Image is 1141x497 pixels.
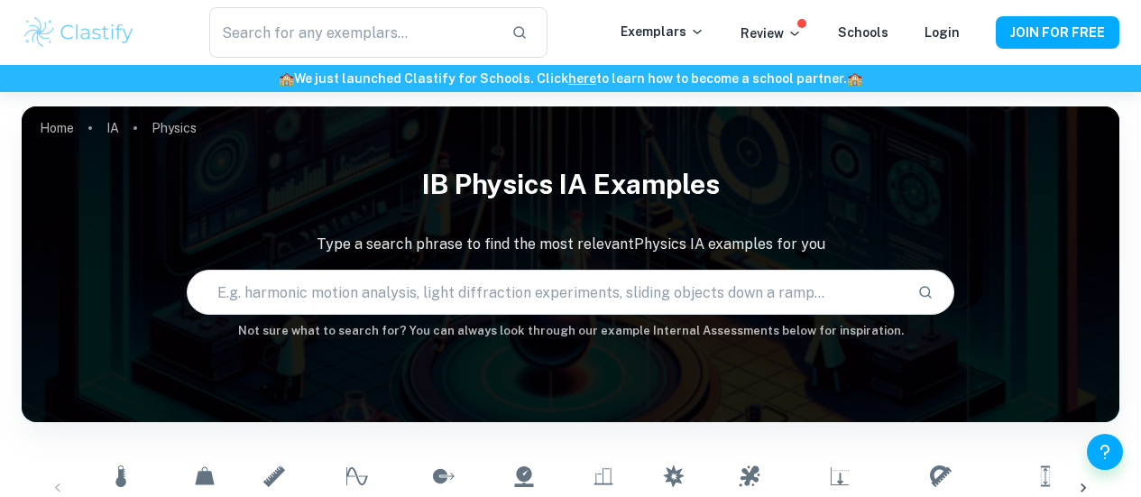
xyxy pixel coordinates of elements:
h6: We just launched Clastify for Schools. Click to learn how to become a school partner. [4,69,1137,88]
span: 🏫 [279,71,294,86]
a: IA [106,115,119,141]
img: Clastify logo [22,14,136,51]
h1: IB Physics IA examples [22,157,1119,212]
p: Physics [152,118,197,138]
span: 🏫 [847,71,862,86]
a: Schools [838,25,888,40]
button: Help and Feedback [1087,434,1123,470]
p: Type a search phrase to find the most relevant Physics IA examples for you [22,234,1119,255]
a: Login [925,25,960,40]
p: Exemplars [621,22,704,41]
button: JOIN FOR FREE [996,16,1119,49]
h6: Not sure what to search for? You can always look through our example Internal Assessments below f... [22,322,1119,340]
a: Home [40,115,74,141]
a: here [568,71,596,86]
input: Search for any exemplars... [209,7,498,58]
button: Search [910,277,941,308]
p: Review [741,23,802,43]
input: E.g. harmonic motion analysis, light diffraction experiments, sliding objects down a ramp... [188,267,904,318]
